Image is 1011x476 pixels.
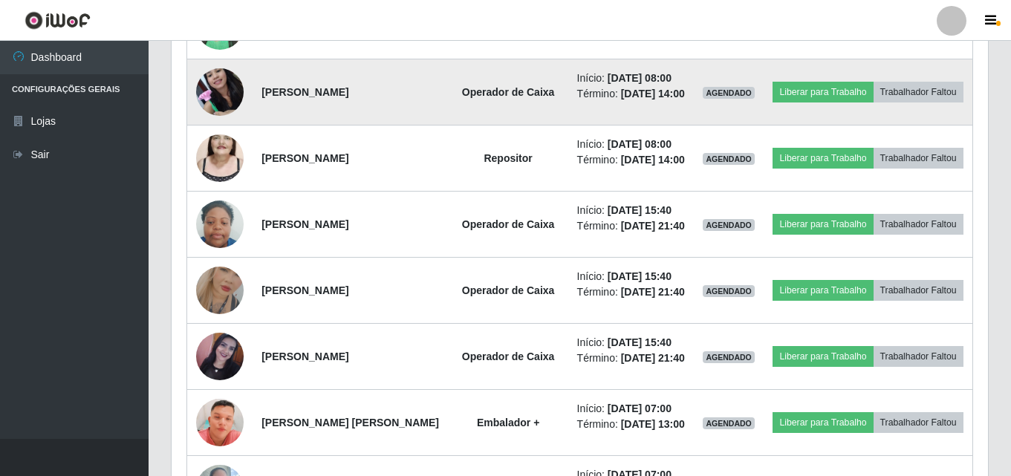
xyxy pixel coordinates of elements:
strong: Operador de Caixa [462,284,555,296]
strong: [PERSON_NAME] [261,284,348,296]
img: 1752499690681.jpeg [196,333,244,380]
strong: Operador de Caixa [462,351,555,362]
button: Liberar para Trabalho [773,214,873,235]
button: Trabalhador Faltou [874,82,963,102]
li: Término: [577,218,686,234]
img: 1756495513119.jpeg [196,248,244,333]
img: 1746996533428.jpeg [196,60,244,123]
strong: Operador de Caixa [462,218,555,230]
span: AGENDADO [703,417,755,429]
li: Início: [577,335,686,351]
strong: [PERSON_NAME] [261,218,348,230]
span: AGENDADO [703,87,755,99]
time: [DATE] 15:40 [608,204,672,216]
time: [DATE] 08:00 [608,138,672,150]
span: AGENDADO [703,153,755,165]
strong: Embalador + [477,417,539,428]
button: Trabalhador Faltou [874,412,963,433]
button: Trabalhador Faltou [874,280,963,301]
strong: Operador de Caixa [462,86,555,98]
li: Término: [577,351,686,366]
strong: [PERSON_NAME] [261,152,348,164]
button: Trabalhador Faltou [874,148,963,169]
time: [DATE] 13:00 [621,418,685,430]
time: [DATE] 21:40 [621,286,685,298]
li: Início: [577,269,686,284]
time: [DATE] 15:40 [608,336,672,348]
li: Término: [577,284,686,300]
time: [DATE] 07:00 [608,402,672,414]
strong: [PERSON_NAME] [261,351,348,362]
li: Início: [577,71,686,86]
li: Término: [577,417,686,432]
strong: [PERSON_NAME] [261,86,348,98]
time: [DATE] 15:40 [608,270,672,282]
img: 1709225632480.jpeg [196,193,244,256]
button: Trabalhador Faltou [874,346,963,367]
button: Liberar para Trabalho [773,412,873,433]
span: AGENDADO [703,219,755,231]
img: CoreUI Logo [25,11,91,30]
li: Início: [577,137,686,152]
li: Início: [577,401,686,417]
strong: Repositor [484,152,532,164]
img: 1745854264697.jpeg [196,116,244,200]
time: [DATE] 14:00 [621,154,685,166]
li: Início: [577,203,686,218]
button: Liberar para Trabalho [773,280,873,301]
time: [DATE] 21:40 [621,220,685,232]
button: Trabalhador Faltou [874,214,963,235]
span: AGENDADO [703,351,755,363]
li: Término: [577,152,686,168]
button: Liberar para Trabalho [773,82,873,102]
button: Liberar para Trabalho [773,148,873,169]
time: [DATE] 14:00 [621,88,685,100]
strong: [PERSON_NAME] [PERSON_NAME] [261,417,439,428]
li: Término: [577,86,686,102]
time: [DATE] 21:40 [621,352,685,364]
time: [DATE] 08:00 [608,72,672,84]
span: AGENDADO [703,285,755,297]
button: Liberar para Trabalho [773,346,873,367]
